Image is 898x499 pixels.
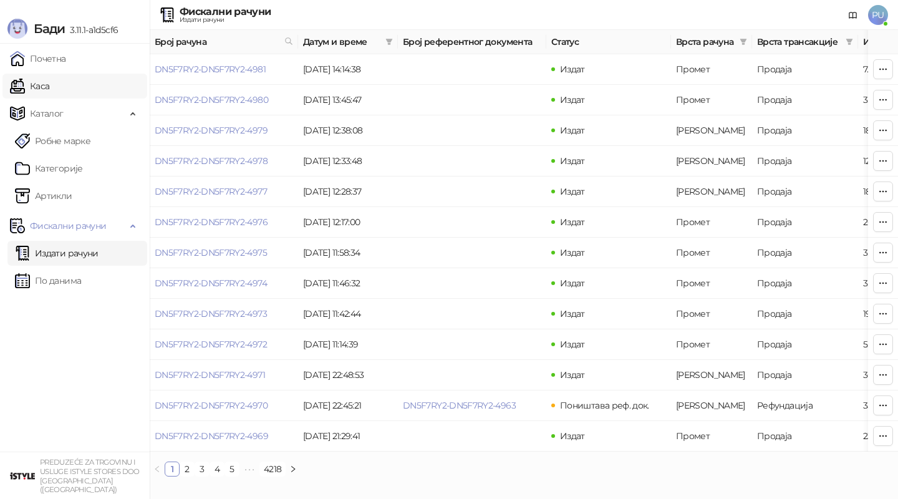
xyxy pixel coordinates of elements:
[155,35,279,49] span: Број рачуна
[224,462,239,477] li: 5
[752,115,858,146] td: Продаја
[10,74,49,99] a: Каса
[560,94,585,105] span: Издат
[195,462,210,477] li: 3
[260,462,285,476] a: 4218
[752,207,858,238] td: Продаја
[868,5,888,25] span: PU
[560,155,585,167] span: Издат
[298,268,398,299] td: [DATE] 11:46:32
[150,177,298,207] td: DN5F7RY2-DN5F7RY2-4977
[385,38,393,46] span: filter
[560,400,649,411] span: Поништава реф. док.
[298,115,398,146] td: [DATE] 12:38:08
[210,462,224,477] li: 4
[150,146,298,177] td: DN5F7RY2-DN5F7RY2-4978
[30,101,64,126] span: Каталог
[298,360,398,390] td: [DATE] 22:48:53
[155,369,265,380] a: DN5F7RY2-DN5F7RY2-4971
[298,85,398,115] td: [DATE] 13:45:47
[155,216,268,228] a: DN5F7RY2-DN5F7RY2-4976
[671,299,752,329] td: Промет
[740,38,747,46] span: filter
[752,54,858,85] td: Продаја
[34,21,65,36] span: Бади
[15,156,83,181] a: Категорије
[671,207,752,238] td: Промет
[671,30,752,54] th: Врста рачуна
[150,85,298,115] td: DN5F7RY2-DN5F7RY2-4980
[298,177,398,207] td: [DATE] 12:28:37
[560,125,585,136] span: Издат
[560,216,585,228] span: Издат
[155,308,267,319] a: DN5F7RY2-DN5F7RY2-4973
[165,462,179,476] a: 1
[225,462,239,476] a: 5
[180,462,195,477] li: 2
[298,421,398,452] td: [DATE] 21:29:41
[150,390,298,421] td: DN5F7RY2-DN5F7RY2-4970
[752,268,858,299] td: Продаја
[210,462,224,476] a: 4
[65,24,118,36] span: 3.11.1-a1d5cf6
[560,247,585,258] span: Издат
[180,17,271,23] div: Издати рачуни
[298,329,398,360] td: [DATE] 11:14:39
[671,85,752,115] td: Промет
[298,299,398,329] td: [DATE] 11:42:44
[737,32,750,51] span: filter
[676,35,735,49] span: Врста рачуна
[752,85,858,115] td: Продаја
[560,186,585,197] span: Издат
[155,339,267,350] a: DN5F7RY2-DN5F7RY2-4972
[155,247,267,258] a: DN5F7RY2-DN5F7RY2-4975
[15,183,72,208] a: ArtikliАртикли
[671,360,752,390] td: Аванс
[671,238,752,268] td: Промет
[757,35,841,49] span: Врста трансакције
[403,400,516,411] a: DN5F7RY2-DN5F7RY2-4963
[195,462,209,476] a: 3
[752,177,858,207] td: Продаја
[155,155,268,167] a: DN5F7RY2-DN5F7RY2-4978
[150,421,298,452] td: DN5F7RY2-DN5F7RY2-4969
[560,339,585,350] span: Издат
[752,329,858,360] td: Продаја
[155,64,266,75] a: DN5F7RY2-DN5F7RY2-4981
[155,430,268,442] a: DN5F7RY2-DN5F7RY2-4969
[671,115,752,146] td: Аванс
[298,207,398,238] td: [DATE] 12:17:00
[560,278,585,289] span: Издат
[150,299,298,329] td: DN5F7RY2-DN5F7RY2-4973
[155,94,268,105] a: DN5F7RY2-DN5F7RY2-4980
[289,465,297,473] span: right
[150,360,298,390] td: DN5F7RY2-DN5F7RY2-4971
[150,54,298,85] td: DN5F7RY2-DN5F7RY2-4981
[671,268,752,299] td: Промет
[398,30,546,54] th: Број референтног документа
[671,329,752,360] td: Промет
[671,390,752,421] td: Аванс
[298,54,398,85] td: [DATE] 14:14:38
[383,32,395,51] span: filter
[150,462,165,477] button: left
[752,299,858,329] td: Продаја
[155,125,268,136] a: DN5F7RY2-DN5F7RY2-4979
[150,207,298,238] td: DN5F7RY2-DN5F7RY2-4976
[150,268,298,299] td: DN5F7RY2-DN5F7RY2-4974
[155,186,267,197] a: DN5F7RY2-DN5F7RY2-4977
[165,462,180,477] li: 1
[560,64,585,75] span: Издат
[10,463,35,488] img: 64x64-companyLogo-77b92cf4-9946-4f36-9751-bf7bb5fd2c7d.png
[671,146,752,177] td: Аванс
[752,360,858,390] td: Продаја
[298,146,398,177] td: [DATE] 12:33:48
[671,54,752,85] td: Промет
[30,213,106,238] span: Фискални рачуни
[298,390,398,421] td: [DATE] 22:45:21
[155,400,268,411] a: DN5F7RY2-DN5F7RY2-4970
[752,146,858,177] td: Продаја
[560,369,585,380] span: Издат
[150,115,298,146] td: DN5F7RY2-DN5F7RY2-4979
[180,7,271,17] div: Фискални рачуни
